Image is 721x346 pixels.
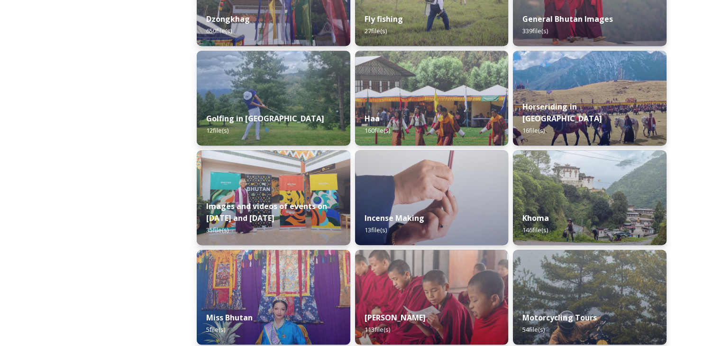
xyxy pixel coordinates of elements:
span: 54 file(s) [522,325,545,334]
img: Khoma%2520130723%2520by%2520Amp%2520Sripimanwat-7.jpg [513,150,666,245]
span: 13 file(s) [365,226,387,234]
span: 16 file(s) [522,126,545,135]
strong: Motorcycling Tours [522,312,596,323]
img: _SCH5631.jpg [355,150,509,245]
strong: Images and videos of events on [DATE] and [DATE] [206,201,327,223]
span: 146 file(s) [522,226,548,234]
strong: Golfing in [GEOGRAPHIC_DATA] [206,113,324,124]
img: Horseriding%2520in%2520Bhutan2.JPG [513,51,666,146]
img: By%2520Leewang%2520Tobgay%252C%2520President%252C%2520The%2520Badgers%2520Motorcycle%2520Club%252... [513,250,666,345]
img: IMG_0877.jpeg [197,51,350,146]
img: A%2520guest%2520with%2520new%2520signage%2520at%2520the%2520airport.jpeg [197,150,350,245]
span: 27 file(s) [365,27,387,35]
strong: Miss Bhutan [206,312,253,323]
span: 12 file(s) [206,126,228,135]
span: 113 file(s) [365,325,390,334]
strong: Dzongkhag [206,14,250,24]
img: Mongar%2520and%2520Dametshi%2520110723%2520by%2520Amp%2520Sripimanwat-9.jpg [355,250,509,345]
strong: Khoma [522,213,549,223]
span: 160 file(s) [365,126,390,135]
strong: Horseriding in [GEOGRAPHIC_DATA] [522,101,602,124]
span: 339 file(s) [522,27,548,35]
strong: Incense Making [365,213,424,223]
img: Haa%2520Summer%2520Festival1.jpeg [355,51,509,146]
span: 650 file(s) [206,27,232,35]
img: Miss%2520Bhutan%2520Tashi%2520Choden%25205.jpg [197,250,350,345]
strong: Haa [365,113,380,124]
span: 35 file(s) [206,226,228,234]
strong: Fly fishing [365,14,403,24]
strong: General Bhutan Images [522,14,612,24]
strong: [PERSON_NAME] [365,312,426,323]
span: 5 file(s) [206,325,225,334]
